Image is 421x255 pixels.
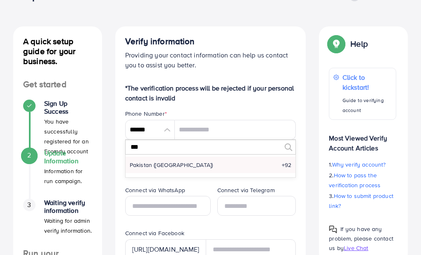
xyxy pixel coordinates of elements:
[343,72,392,92] p: Click to kickstart!
[125,50,296,70] p: Providing your contact information can help us contact you to assist you better.
[13,199,102,248] li: Waiting verify information
[125,186,185,194] label: Connect via WhatsApp
[130,161,213,169] span: Pakistan (‫[GEOGRAPHIC_DATA]‬‎)
[13,79,102,90] h4: Get started
[329,170,396,190] p: 2.
[13,100,102,149] li: Sign Up Success
[44,117,92,156] p: You have successfully registered for an Ecomdy account
[329,225,393,252] span: If you have any problem, please contact us by
[13,36,102,66] h4: A quick setup guide for your business.
[44,216,92,236] p: Waiting for admin verify information.
[13,149,102,199] li: Update Information
[329,225,337,234] img: Popup guide
[282,161,291,169] span: +92
[125,110,167,118] label: Phone Number
[125,229,184,237] label: Connect via Facebook
[343,95,392,115] p: Guide to verifying account
[44,199,92,214] h4: Waiting verify information
[332,160,386,169] span: Why verify account?
[344,244,368,252] span: Live Chat
[44,100,92,115] h4: Sign Up Success
[329,171,381,189] span: How to pass the verification process
[27,150,31,160] span: 2
[329,126,396,153] p: Most Viewed Verify Account Articles
[329,160,396,169] p: 1.
[217,186,275,194] label: Connect via Telegram
[386,218,415,249] iframe: Chat
[44,149,92,165] h4: Update Information
[125,83,296,103] p: *The verification process will be rejected if your personal contact is invalid
[44,166,92,186] p: Information for run campaign.
[329,36,344,51] img: Popup guide
[329,191,396,211] p: 3.
[329,192,393,210] span: How to submit product link?
[125,36,296,47] h4: Verify information
[27,200,31,210] span: 3
[350,39,368,49] p: Help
